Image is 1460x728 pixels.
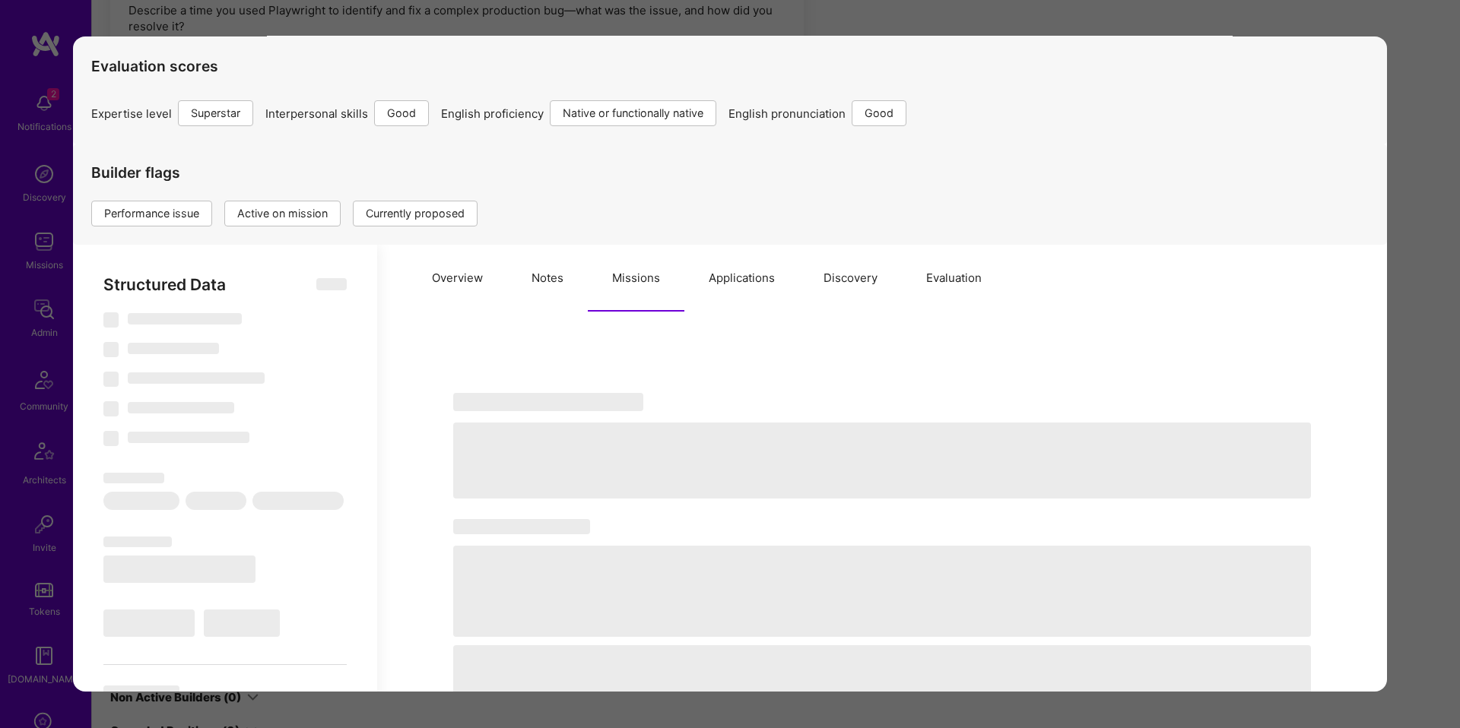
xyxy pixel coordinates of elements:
[441,106,544,122] span: English proficiency
[453,423,1311,499] span: ‌
[103,402,119,417] span: ‌
[265,106,368,122] span: Interpersonal skills
[728,106,846,122] span: English pronunciation
[799,245,902,312] button: Discovery
[453,393,643,411] span: ‌
[178,100,253,126] div: Superstar
[103,556,255,584] span: ‌
[128,343,219,355] span: ‌
[103,492,179,511] span: ‌
[186,492,246,511] span: ‌
[684,245,799,312] button: Applications
[252,492,344,511] span: ‌
[128,403,234,414] span: ‌
[374,100,429,126] div: Good
[852,100,906,126] div: Good
[73,36,1387,692] div: modal
[588,245,684,312] button: Missions
[507,245,588,312] button: Notes
[408,245,507,312] button: Overview
[550,100,716,126] div: Native or functionally native
[316,278,347,290] span: ‌
[224,201,341,226] div: Active on mission
[91,164,490,182] h4: Builder flags
[902,245,1006,312] button: Evaluation
[204,610,280,638] span: ‌
[91,58,1369,75] h4: Evaluation scores
[91,106,172,122] span: Expertise level
[128,314,242,325] span: ‌
[103,275,226,294] span: Structured Data
[103,473,164,484] span: ‌
[128,373,265,385] span: ‌
[128,432,249,444] span: ‌
[453,546,1311,637] span: ‌
[103,686,179,700] span: ‌
[103,343,119,358] span: ‌
[103,537,172,548] span: ‌
[103,432,119,447] span: ‌
[353,201,478,226] div: Currently proposed
[103,372,119,388] span: ‌
[103,610,195,638] span: ‌
[103,313,119,328] span: ‌
[453,519,590,534] span: ‌
[91,201,212,226] div: Performance issue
